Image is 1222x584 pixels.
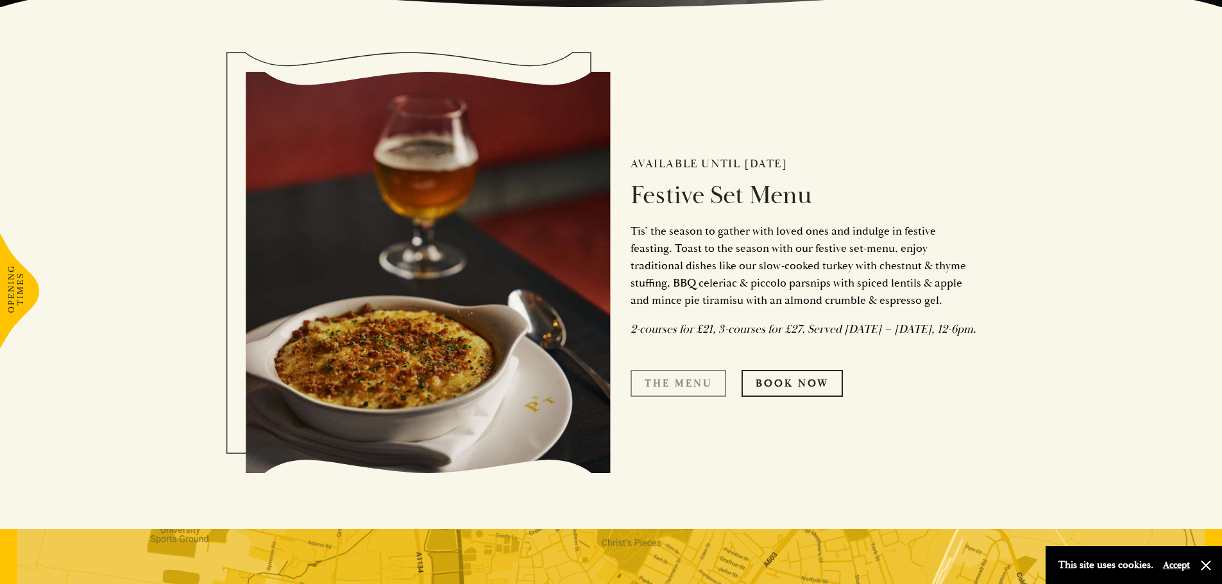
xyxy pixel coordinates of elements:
em: 2-courses for £21, 3-courses for £27. Served [DATE] – [DATE], 12-6pm. [631,322,976,337]
a: The Menu [631,370,726,397]
button: Accept [1163,559,1190,571]
p: Tis’ the season to gather with loved ones and indulge in festive feasting. Toast to the season wi... [631,222,977,309]
p: This site uses cookies. [1058,556,1153,574]
h2: Available until [DATE] [631,157,977,171]
h2: Festive Set Menu [631,180,977,211]
button: Close and accept [1200,559,1212,572]
a: Book Now [742,370,843,397]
